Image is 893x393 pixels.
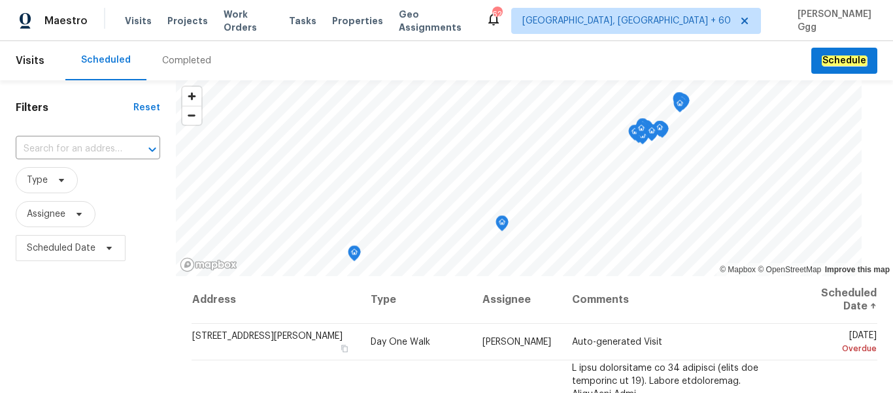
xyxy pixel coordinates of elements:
span: Scheduled Date [27,242,95,255]
span: Visits [125,14,152,27]
span: Projects [167,14,208,27]
span: Geo Assignments [399,8,470,34]
span: Tasks [289,16,316,25]
button: Open [143,140,161,159]
th: Address [192,276,361,324]
div: Map marker [653,121,666,141]
th: Type [360,276,472,324]
div: 626 [492,8,501,21]
button: Schedule [811,48,877,74]
div: Overdue [801,342,877,355]
div: Map marker [673,97,686,117]
div: Reset [133,101,160,114]
a: OpenStreetMap [758,265,821,274]
span: Maestro [44,14,88,27]
input: Search for an address... [16,139,124,159]
button: Zoom in [182,87,201,106]
span: [GEOGRAPHIC_DATA], [GEOGRAPHIC_DATA] + 60 [522,14,731,27]
span: Type [27,174,48,187]
a: Mapbox [720,265,756,274]
th: Scheduled Date ↑ [790,276,877,324]
div: Map marker [640,120,653,140]
a: Mapbox homepage [180,257,237,272]
th: Comments [562,276,790,324]
div: Map marker [654,121,667,141]
em: Schedule [822,55,867,66]
span: Zoom out [182,106,201,125]
th: Assignee [472,276,562,324]
span: Visits [16,46,44,75]
span: [DATE] [801,331,877,355]
div: Completed [162,54,211,67]
div: Map marker [636,118,649,138]
span: [PERSON_NAME] [482,338,551,347]
canvas: Map [176,80,862,276]
button: Zoom out [182,106,201,125]
div: Map marker [677,94,690,114]
span: Day One Walk [371,338,430,347]
a: Improve this map [825,265,890,274]
span: [STREET_ADDRESS][PERSON_NAME] [192,332,343,341]
div: Map marker [348,245,361,266]
div: Map marker [645,124,658,144]
div: Map marker [635,121,648,142]
span: Auto-generated Visit [572,338,662,347]
div: Map marker [656,122,669,142]
div: Map marker [628,125,641,145]
div: Scheduled [81,54,131,67]
div: Map marker [496,215,509,236]
div: Map marker [675,93,688,114]
span: [PERSON_NAME] Ggg [792,8,873,34]
span: Properties [332,14,383,27]
span: Assignee [27,208,65,221]
button: Copy Address [338,343,350,354]
div: Map marker [673,92,686,112]
h1: Filters [16,101,133,114]
span: Work Orders [224,8,273,34]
